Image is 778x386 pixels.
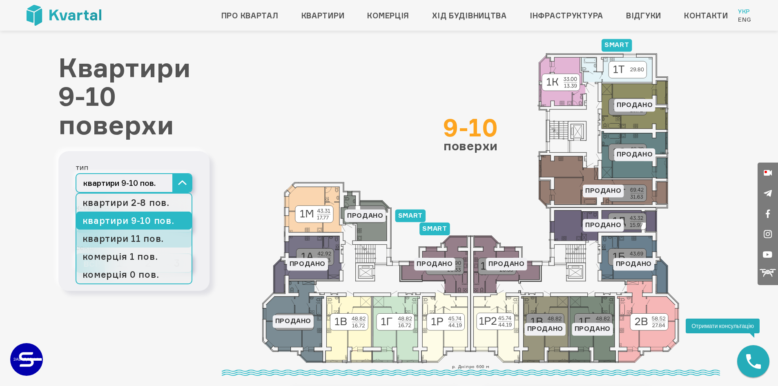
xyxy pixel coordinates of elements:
div: Отримати консультацію [686,319,760,333]
h1: Квартири 9-10 поверхи [58,53,210,139]
a: комерція 1 пов. [76,248,192,266]
a: Комерція [367,9,409,22]
text: ЗАБУДОВНИК [13,357,41,361]
a: Інфраструктура [530,9,603,22]
div: тип [76,161,192,173]
a: Eng [738,16,751,24]
a: Укр [738,7,751,16]
a: квартири 11 пов. [76,230,192,248]
a: Квартири [301,9,345,22]
button: квартири 9-10 пов. [76,173,192,193]
a: квартири 9-10 пов. [76,212,192,230]
a: Про квартал [221,9,279,22]
a: Хід будівництва [432,9,507,22]
a: Відгуки [626,9,661,22]
a: комерція 0 пов. [76,266,192,283]
a: Контакти [684,9,728,22]
a: квартири 2-8 пов. [76,194,192,212]
div: 9-10 [443,115,498,140]
div: р. Дніпро 600 м [222,363,720,376]
a: ЗАБУДОВНИК [10,343,43,376]
img: Kvartal [27,5,101,26]
div: поверхи [443,115,498,152]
